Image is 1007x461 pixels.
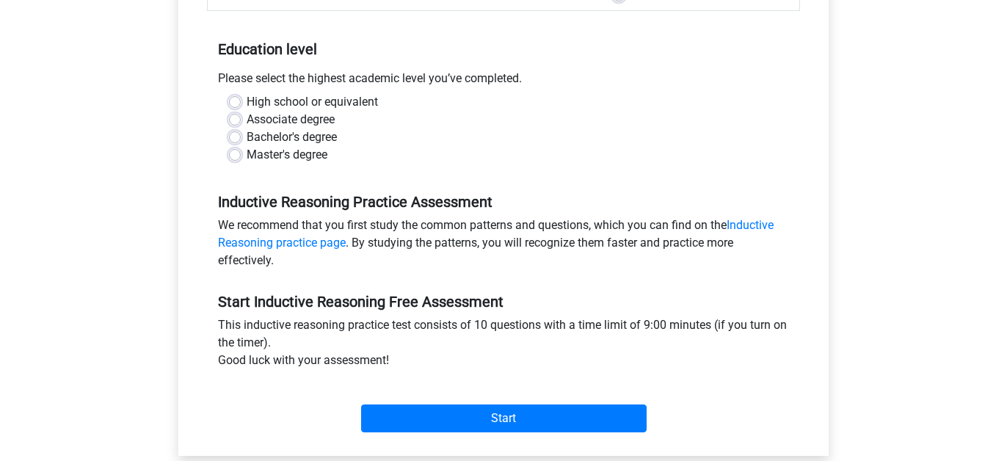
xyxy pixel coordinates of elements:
label: High school or equivalent [247,93,378,111]
div: This inductive reasoning practice test consists of 10 questions with a time limit of 9:00 minutes... [207,316,800,375]
h5: Inductive Reasoning Practice Assessment [218,193,789,211]
label: Associate degree [247,111,335,128]
input: Start [361,404,647,432]
label: Bachelor's degree [247,128,337,146]
div: Please select the highest academic level you’ve completed. [207,70,800,93]
h5: Education level [218,35,789,64]
label: Master's degree [247,146,327,164]
div: We recommend that you first study the common patterns and questions, which you can find on the . ... [207,217,800,275]
h5: Start Inductive Reasoning Free Assessment [218,293,789,311]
